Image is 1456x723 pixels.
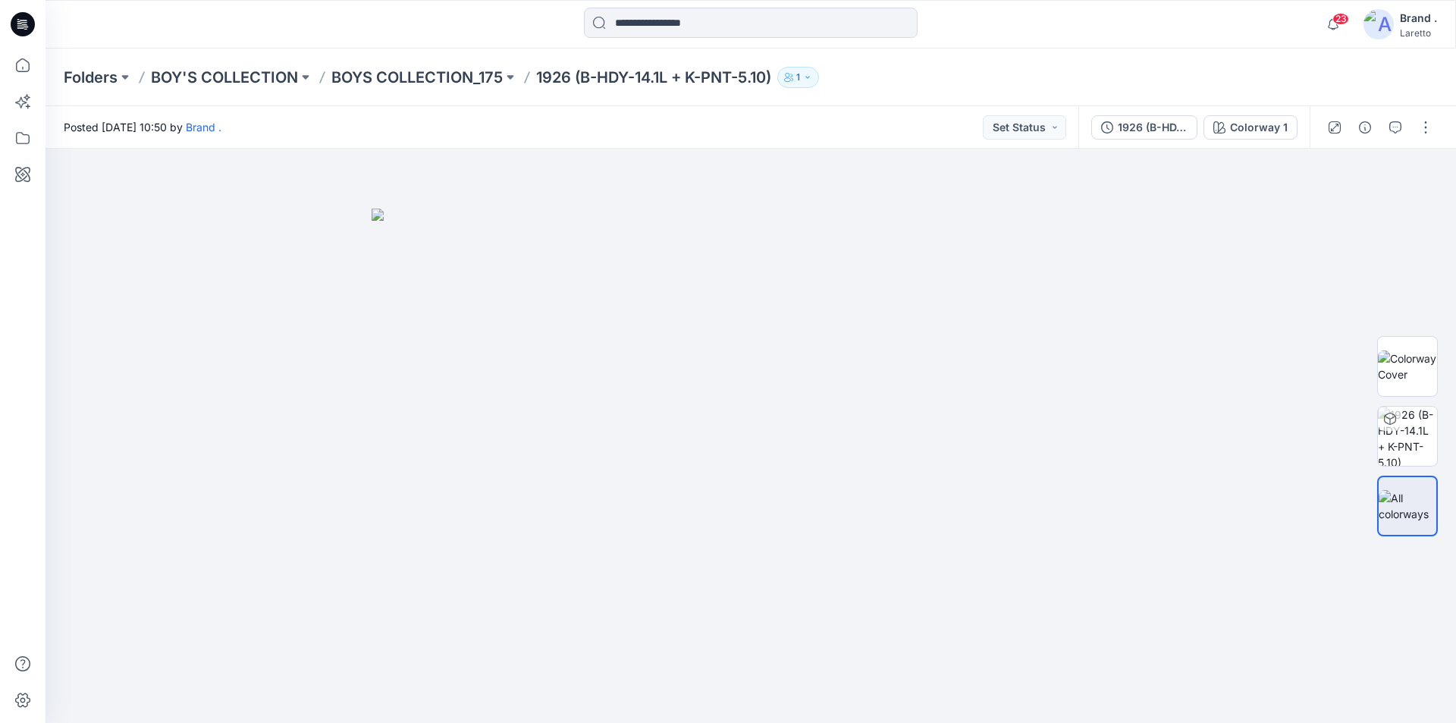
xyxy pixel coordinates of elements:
[64,119,221,135] span: Posted [DATE] 10:50 by
[1363,9,1394,39] img: avatar
[796,69,800,86] p: 1
[331,67,503,88] a: BOYS COLLECTION_175
[777,67,819,88] button: 1
[1118,119,1188,136] div: 1926 (B-HDY-14.1L + K-PNT-5.10)
[1378,350,1437,382] img: Colorway Cover
[1378,407,1437,466] img: 1926 (B-HDY-14.1L + K-PNT-5.10) Colorway 1
[1400,27,1437,39] div: Laretto
[186,121,221,134] a: Brand .
[1230,119,1288,136] div: Colorway 1
[536,67,771,88] p: 1926 (B-HDY-14.1L + K-PNT-5.10)
[1091,115,1197,140] button: 1926 (B-HDY-14.1L + K-PNT-5.10)
[151,67,298,88] a: BOY'S COLLECTION
[1353,115,1377,140] button: Details
[1332,13,1349,25] span: 23
[64,67,118,88] a: Folders
[1203,115,1298,140] button: Colorway 1
[1400,9,1437,27] div: Brand .
[1379,490,1436,522] img: All colorways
